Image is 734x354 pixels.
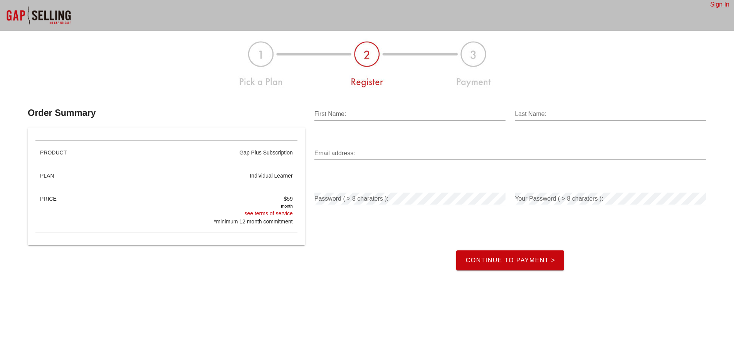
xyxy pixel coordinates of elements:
[232,35,283,91] img: plan-register-payment-123-2_1.jpg
[35,164,101,187] div: PLAN
[35,187,101,233] div: PRICE
[106,218,293,226] div: *minimum 12 month commitment
[35,141,101,164] div: PRODUCT
[106,203,293,210] div: month
[106,195,293,203] div: $59
[106,172,293,180] div: individual learner
[106,149,293,157] div: Gap Plus Subscription
[465,257,555,264] span: Continue to Payment >
[283,35,502,91] img: plan-register-payment-123-2.jpg
[244,210,292,216] a: see terms of service
[456,250,564,270] button: Continue to Payment >
[28,106,305,120] h3: Order Summary
[710,1,729,8] a: Sign In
